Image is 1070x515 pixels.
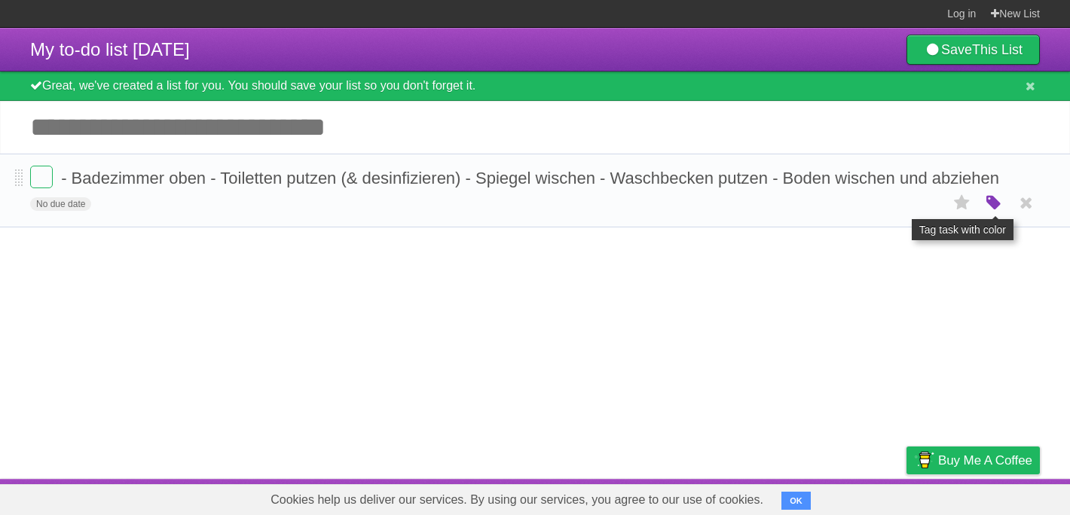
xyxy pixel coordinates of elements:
a: Buy me a coffee [906,446,1040,474]
b: This List [972,42,1023,57]
label: Star task [948,190,977,215]
a: SaveThis List [906,35,1040,65]
span: Cookies help us deliver our services. By using our services, you agree to our use of cookies. [255,485,778,515]
button: OK [781,492,811,510]
span: No due date [30,197,91,211]
a: Suggest a feature [945,483,1040,511]
a: Developers [756,483,817,511]
a: Terms [836,483,869,511]
span: My to-do list [DATE] [30,39,190,59]
span: - Badezimmer oben - Toiletten putzen (& desinfizieren) - Spiegel wischen - Waschbecken putzen - B... [61,169,1003,187]
a: About [706,483,738,511]
span: Buy me a coffee [938,447,1032,474]
img: Buy me a coffee [914,447,934,473]
a: Privacy [887,483,926,511]
label: Done [30,166,53,188]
